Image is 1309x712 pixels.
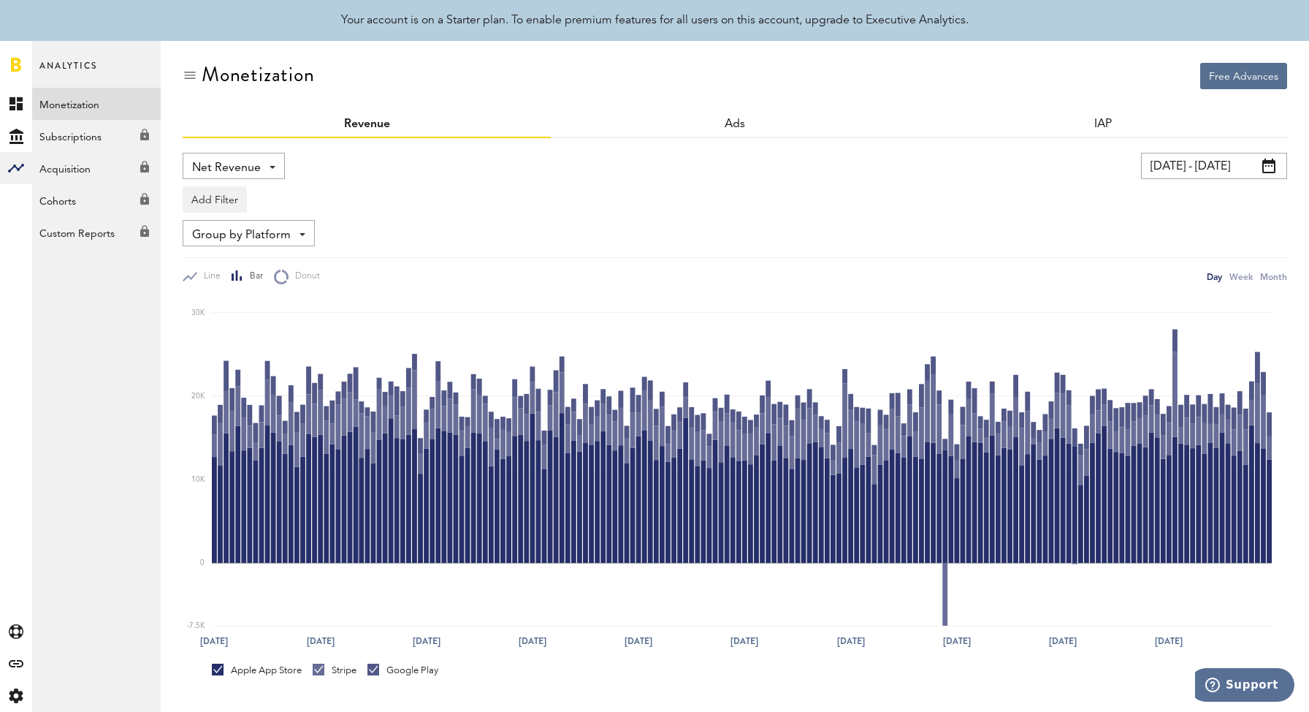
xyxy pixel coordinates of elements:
button: Add Filter [183,186,247,213]
span: Bar [243,270,263,283]
div: Monetization [202,63,315,86]
span: Line [197,270,221,283]
text: 0 [200,559,205,567]
a: Revenue [344,118,390,130]
a: Monetization [32,88,161,120]
span: Net Revenue [192,156,261,181]
div: Your account is on a Starter plan. To enable premium features for all users on this account, upgr... [341,12,969,29]
a: Custom Reports [32,216,161,249]
div: Apple App Store [212,664,302,677]
text: [DATE] [1155,635,1183,648]
div: Google Play [367,664,438,677]
text: [DATE] [1049,635,1077,648]
span: Donut [289,270,320,283]
text: [DATE] [625,635,652,648]
text: 20K [191,393,205,400]
text: -7.5K [187,622,205,629]
button: Free Advances [1200,63,1287,89]
text: [DATE] [730,635,758,648]
a: Subscriptions [32,120,161,152]
div: Stripe [313,664,356,677]
text: [DATE] [519,635,546,648]
a: Ads [725,118,745,130]
text: [DATE] [413,635,440,648]
text: 30K [191,309,205,317]
a: Cohorts [32,184,161,216]
div: Day [1207,269,1222,284]
a: IAP [1094,118,1112,130]
span: Group by Platform [192,223,291,248]
div: Month [1260,269,1287,284]
a: Acquisition [32,152,161,184]
iframe: Opens a widget where you can find more information [1195,668,1294,705]
span: Analytics [39,57,97,88]
text: 10K [191,476,205,483]
text: [DATE] [837,635,865,648]
div: Week [1229,269,1253,284]
text: [DATE] [943,635,971,648]
text: [DATE] [307,635,335,648]
text: [DATE] [200,635,228,648]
